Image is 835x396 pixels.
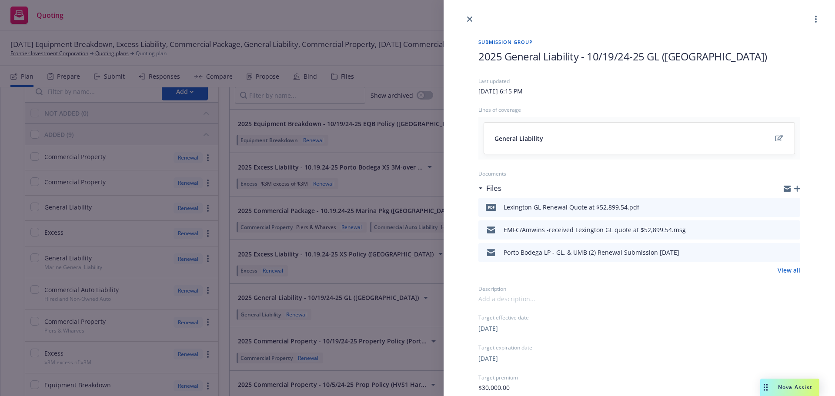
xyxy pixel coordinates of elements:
div: Porto Bodega LP - GL, & UMB (2) Renewal Submission [DATE] [504,248,679,257]
a: edit [774,133,784,143]
span: 2025 General Liability - 10/19/24-25 GL ([GEOGRAPHIC_DATA]) [478,49,767,63]
button: [DATE] [478,354,498,363]
div: Lexington GL Renewal Quote at $52,899.54.pdf [504,203,639,212]
div: Last updated [478,77,800,85]
div: Description [478,285,800,293]
span: General Liability [494,134,543,143]
div: Target premium [478,374,800,381]
div: [DATE] 6:15 PM [478,87,523,96]
div: Lines of coverage [478,106,800,113]
div: Target effective date [478,314,800,321]
button: download file [775,247,782,258]
button: preview file [789,202,797,213]
button: download file [775,225,782,235]
div: EMFC/Amwins -received Lexington GL quote at $52,899.54.msg [504,225,686,234]
a: View all [778,266,800,275]
button: preview file [789,225,797,235]
h3: Files [486,183,501,194]
span: $30,000.00 [478,383,510,392]
span: Submission group [478,38,800,46]
button: [DATE] [478,324,498,333]
a: more [811,14,821,24]
button: preview file [789,247,797,258]
div: Drag to move [760,379,771,396]
button: Nova Assist [760,379,819,396]
span: pdf [486,204,496,210]
div: Target expiration date [478,344,800,351]
div: Files [478,183,501,194]
div: Documents [478,170,800,177]
span: Nova Assist [778,383,812,391]
button: download file [775,202,782,213]
a: close [464,14,475,24]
